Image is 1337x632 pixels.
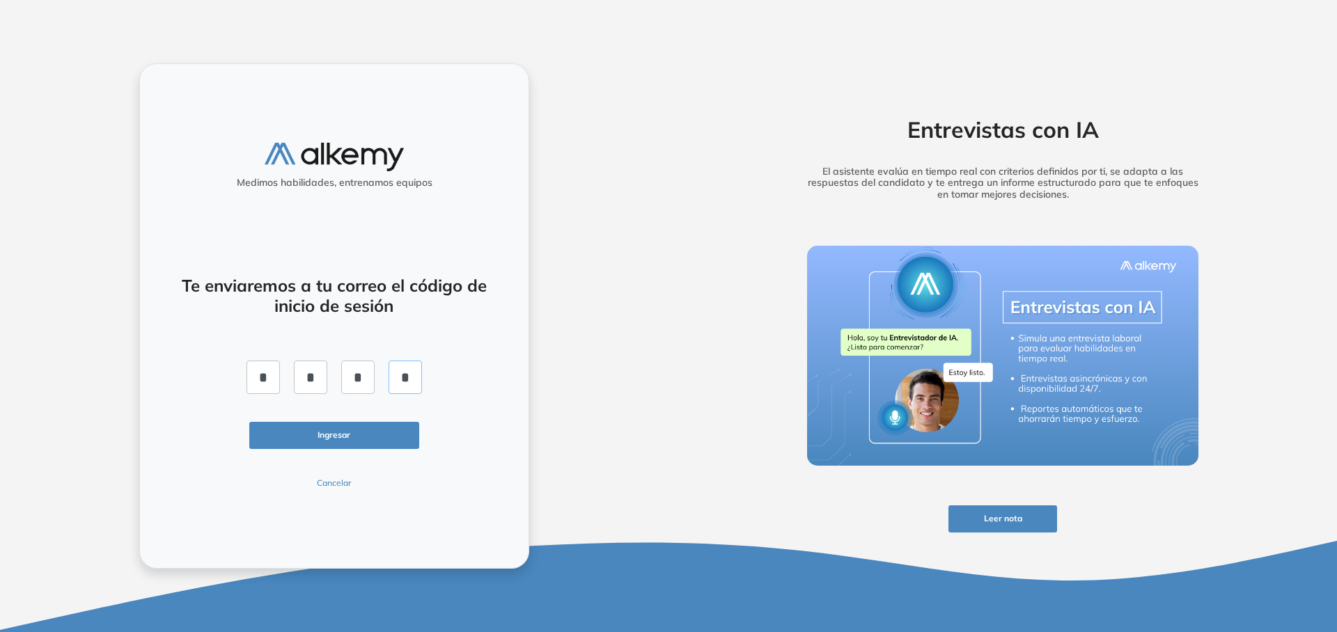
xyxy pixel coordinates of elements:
[1086,471,1337,632] iframe: Chat Widget
[807,246,1198,466] img: img-more-info
[1086,471,1337,632] div: Widget de chat
[785,116,1220,143] h2: Entrevistas con IA
[265,143,404,171] img: logo-alkemy
[785,166,1220,200] h5: El asistente evalúa en tiempo real con criterios definidos por ti, se adapta a las respuestas del...
[177,276,492,316] h4: Te enviaremos a tu correo el código de inicio de sesión
[146,177,523,189] h5: Medimos habilidades, entrenamos equipos
[249,477,419,489] button: Cancelar
[948,505,1057,532] button: Leer nota
[249,422,419,449] button: Ingresar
